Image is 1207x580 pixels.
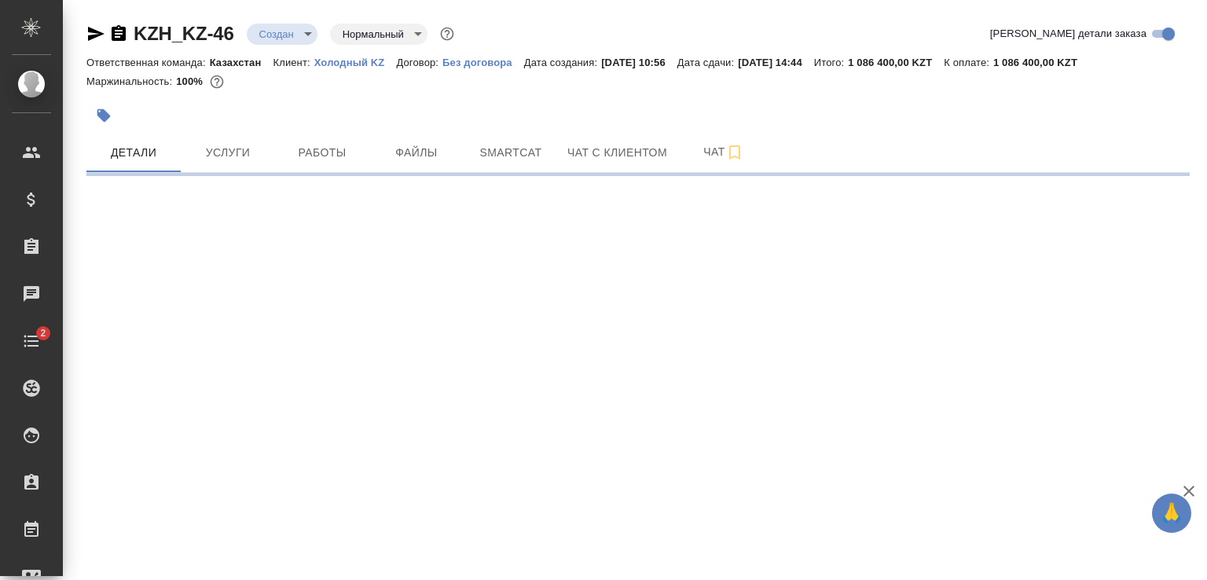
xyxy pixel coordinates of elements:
[330,24,427,45] div: Создан
[86,75,176,87] p: Маржинальность:
[207,72,227,92] button: 0.00 KZT;
[601,57,677,68] p: [DATE] 10:56
[86,57,210,68] p: Ответственная команда:
[379,143,454,163] span: Файлы
[338,28,409,41] button: Нормальный
[284,143,360,163] span: Работы
[210,57,273,68] p: Казахстан
[993,57,1089,68] p: 1 086 400,00 KZT
[738,57,814,68] p: [DATE] 14:44
[944,57,993,68] p: К оплате:
[273,57,314,68] p: Клиент:
[314,55,397,68] a: Холодный KZ
[396,57,442,68] p: Договор:
[814,57,848,68] p: Итого:
[255,28,299,41] button: Создан
[677,57,738,68] p: Дата сдачи:
[86,24,105,43] button: Скопировать ссылку для ЯМессенджера
[31,325,55,341] span: 2
[314,57,397,68] p: Холодный KZ
[4,321,59,361] a: 2
[725,143,744,162] svg: Подписаться
[437,24,457,44] button: Доп статусы указывают на важность/срочность заказа
[442,57,524,68] p: Без договора
[190,143,266,163] span: Услуги
[848,57,944,68] p: 1 086 400,00 KZT
[176,75,207,87] p: 100%
[524,57,601,68] p: Дата создания:
[567,143,667,163] span: Чат с клиентом
[473,143,548,163] span: Smartcat
[134,23,234,44] a: KZH_KZ-46
[686,142,761,162] span: Чат
[86,98,121,133] button: Добавить тэг
[247,24,317,45] div: Создан
[990,26,1146,42] span: [PERSON_NAME] детали заказа
[1158,497,1185,530] span: 🙏
[442,55,524,68] a: Без договора
[109,24,128,43] button: Скопировать ссылку
[96,143,171,163] span: Детали
[1152,494,1191,533] button: 🙏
